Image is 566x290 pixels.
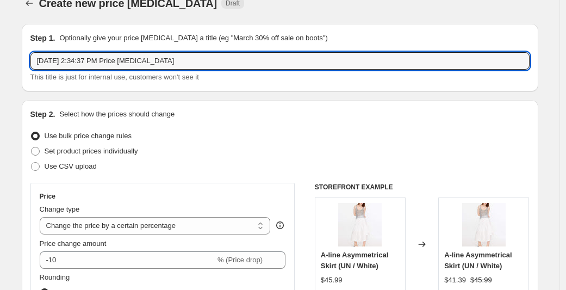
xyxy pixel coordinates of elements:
[444,275,466,286] div: $41.39
[59,33,327,44] p: Optionally give your price [MEDICAL_DATA] a title (eg "March 30% off sale on boots")
[40,273,70,281] span: Rounding
[470,275,492,286] strike: $45.99
[462,203,506,246] img: cubic1_6a5b8a12-d6c5-4d72-98de-a323167879cc_80x.jpg
[40,251,215,269] input: -15
[40,239,107,248] span: Price change amount
[40,192,55,201] h3: Price
[444,251,512,270] span: A-line Asymmetrical Skirt (UN / White)
[30,109,55,120] h2: Step 2.
[45,162,97,170] span: Use CSV upload
[30,33,55,44] h2: Step 1.
[30,52,530,70] input: 30% off holiday sale
[338,203,382,246] img: cubic1_6a5b8a12-d6c5-4d72-98de-a323167879cc_80x.jpg
[321,275,343,286] div: $45.99
[321,251,389,270] span: A-line Asymmetrical Skirt (UN / White)
[30,73,199,81] span: This title is just for internal use, customers won't see it
[40,205,80,213] span: Change type
[59,109,175,120] p: Select how the prices should change
[275,220,285,231] div: help
[45,147,138,155] span: Set product prices individually
[45,132,132,140] span: Use bulk price change rules
[315,183,530,192] h6: STOREFRONT EXAMPLE
[217,256,263,264] span: % (Price drop)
